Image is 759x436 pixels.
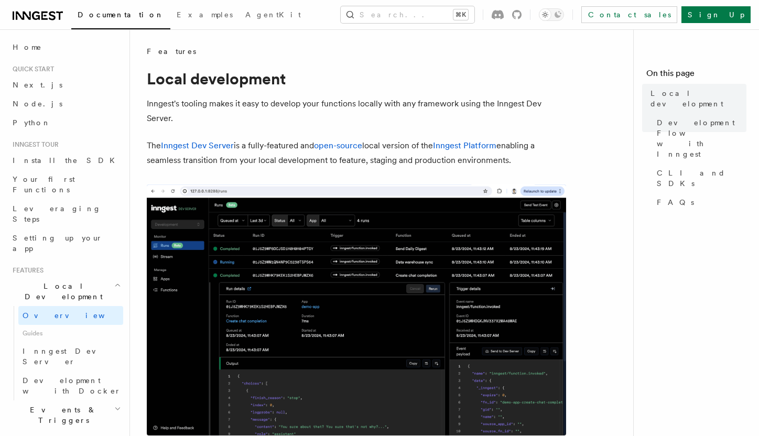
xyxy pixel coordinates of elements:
span: Features [8,266,44,275]
span: Quick start [8,65,54,73]
div: Local Development [8,306,123,400]
span: Documentation [78,10,164,19]
a: Node.js [8,94,123,113]
span: Local Development [8,281,114,302]
button: Search...⌘K [341,6,474,23]
span: Guides [18,325,123,342]
a: Examples [170,3,239,28]
span: Python [13,118,51,127]
h4: On this page [646,67,746,84]
a: CLI and SDKs [653,163,746,193]
h1: Local development [147,69,566,88]
span: Examples [177,10,233,19]
a: FAQs [653,193,746,212]
p: Inngest's tooling makes it easy to develop your functions locally with any framework using the In... [147,96,566,126]
span: Development Flow with Inngest [657,117,746,159]
span: Events & Triggers [8,405,114,426]
a: Setting up your app [8,228,123,258]
a: Development Flow with Inngest [653,113,746,163]
a: Leveraging Steps [8,199,123,228]
span: AgentKit [245,10,301,19]
a: Contact sales [581,6,677,23]
a: Python [8,113,123,132]
img: The Inngest Dev Server on the Functions page [147,184,566,435]
span: Overview [23,311,131,320]
a: Inngest Dev Server [161,140,234,150]
a: Inngest Platform [433,140,496,150]
a: Inngest Dev Server [18,342,123,371]
span: Next.js [13,81,62,89]
a: Sign Up [681,6,751,23]
span: CLI and SDKs [657,168,746,189]
span: Inngest Dev Server [23,347,112,366]
span: Node.js [13,100,62,108]
span: Local development [650,88,746,109]
a: Install the SDK [8,151,123,170]
a: AgentKit [239,3,307,28]
a: Your first Functions [8,170,123,199]
span: Home [13,42,42,52]
span: Features [147,46,196,57]
span: Setting up your app [13,234,103,253]
a: Documentation [71,3,170,29]
kbd: ⌘K [453,9,468,20]
button: Events & Triggers [8,400,123,430]
a: Local development [646,84,746,113]
a: Development with Docker [18,371,123,400]
a: Next.js [8,75,123,94]
button: Local Development [8,277,123,306]
span: Install the SDK [13,156,121,165]
a: open-source [314,140,362,150]
span: Development with Docker [23,376,121,395]
p: The is a fully-featured and local version of the enabling a seamless transition from your local d... [147,138,566,168]
span: Your first Functions [13,175,75,194]
a: Home [8,38,123,57]
span: Leveraging Steps [13,204,101,223]
span: FAQs [657,197,694,208]
span: Inngest tour [8,140,59,149]
a: Overview [18,306,123,325]
button: Toggle dark mode [539,8,564,21]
